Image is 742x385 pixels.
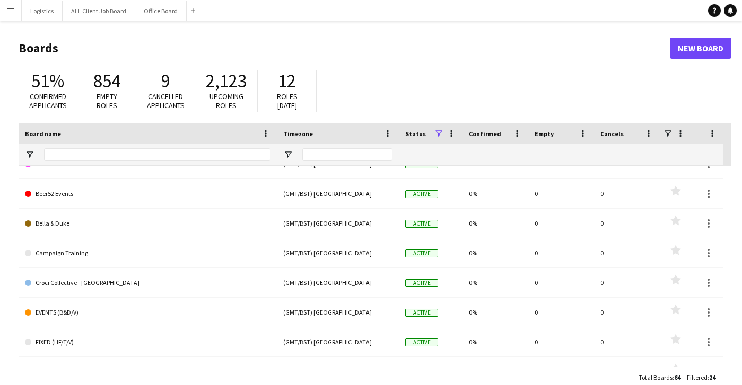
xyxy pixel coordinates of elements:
a: EVENTS (B&D/V) [25,298,270,327]
div: 0 [528,238,594,267]
span: Timezone [283,130,313,138]
div: (GMT/BST) [GEOGRAPHIC_DATA] [277,179,399,208]
button: ALL Client Job Board [63,1,135,21]
div: 0% [462,238,528,267]
button: Open Filter Menu [283,150,293,159]
a: Bella & Duke [25,209,270,238]
div: (GMT/BST) [GEOGRAPHIC_DATA] [277,327,399,356]
span: Cancelled applicants [147,92,185,110]
div: 0 [528,298,594,327]
a: FIXED (HF/T/V) [25,327,270,357]
div: 0 [528,209,594,238]
div: 0 [594,179,660,208]
span: Upcoming roles [209,92,243,110]
div: (GMT/BST) [GEOGRAPHIC_DATA] [277,238,399,267]
a: Beer52 Events [25,179,270,209]
span: 12 [278,69,296,93]
span: Active [405,309,438,317]
div: 0% [462,209,528,238]
span: Status [405,130,426,138]
div: 0 [594,238,660,267]
div: 0 [528,179,594,208]
div: 0% [462,298,528,327]
a: Campaign Training [25,238,270,268]
span: Empty roles [97,92,117,110]
input: Board name Filter Input [44,148,270,161]
div: 0% [462,327,528,356]
div: 0 [528,327,594,356]
div: 0 [594,209,660,238]
span: Board name [25,130,61,138]
span: 51% [31,69,64,93]
span: Active [405,249,438,257]
span: 24 [709,373,715,381]
h1: Boards [19,40,670,56]
span: 2,123 [206,69,247,93]
div: 0% [462,268,528,297]
span: Roles [DATE] [277,92,298,110]
button: Logistics [22,1,63,21]
a: Croci Collective - [GEOGRAPHIC_DATA] [25,268,270,298]
span: Confirmed applicants [29,92,67,110]
span: Active [405,190,438,198]
div: (GMT/BST) [GEOGRAPHIC_DATA] [277,268,399,297]
span: 9 [161,69,170,93]
span: Filtered [687,373,708,381]
div: 0 [594,327,660,356]
span: Active [405,279,438,287]
button: Open Filter Menu [25,150,34,159]
span: 64 [674,373,680,381]
a: New Board [670,38,731,59]
div: 0 [594,268,660,297]
span: 854 [93,69,120,93]
div: (GMT/BST) [GEOGRAPHIC_DATA] [277,298,399,327]
div: (GMT/BST) [GEOGRAPHIC_DATA] [277,209,399,238]
span: Empty [535,130,554,138]
div: 0 [528,268,594,297]
span: Confirmed [469,130,501,138]
span: Active [405,338,438,346]
div: 0% [462,179,528,208]
button: Office Board [135,1,187,21]
span: Total Boards [639,373,673,381]
div: 0 [594,298,660,327]
span: Cancels [600,130,624,138]
input: Timezone Filter Input [302,148,392,161]
span: Active [405,220,438,228]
